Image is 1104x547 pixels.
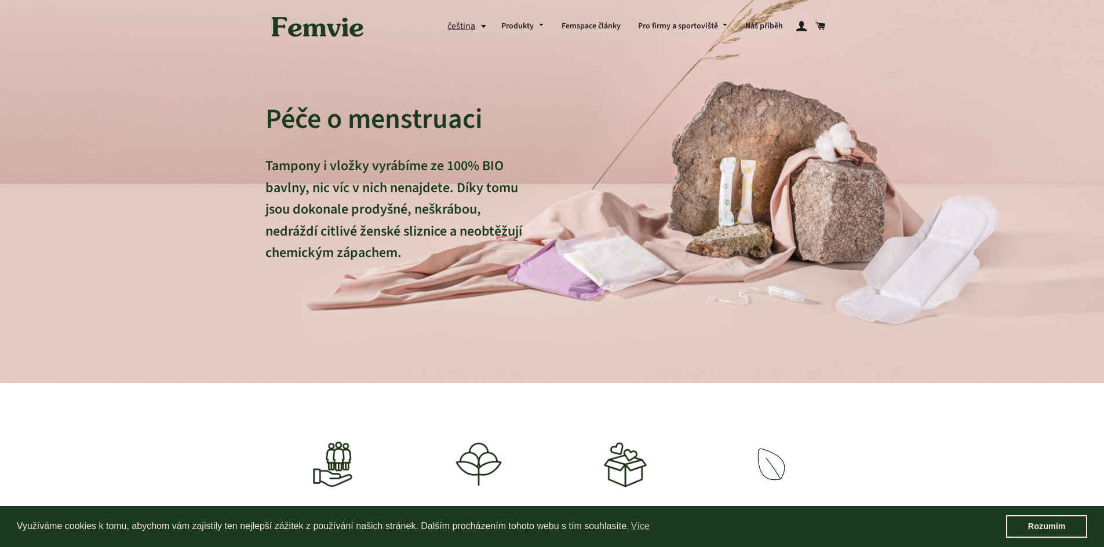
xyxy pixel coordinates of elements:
a: Pro firmy a sportoviště [629,12,737,42]
p: Tampony i vložky vyrábíme ze 100% BIO bavlny, nic víc v nich nenajdete. Díky tomu jsou dokonale p... [265,155,524,285]
a: dismiss cookie message [1006,515,1087,538]
a: learn more about cookies [629,517,651,535]
img: Femvie [265,9,370,45]
span: Využíváme cookies k tomu, abychom vám zajistily ten nejlepší zážitek z používání našich stránek. ... [17,517,1006,535]
button: čeština [447,19,493,34]
h2: Péče o menstruaci [265,102,524,137]
a: Produkty [493,12,553,42]
a: Náš příběh [737,12,792,42]
a: Femspace články [553,12,629,42]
